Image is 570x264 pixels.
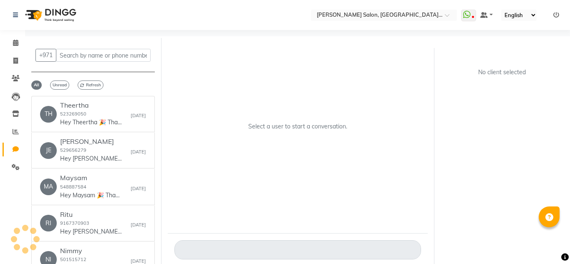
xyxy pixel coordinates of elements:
small: 548887584 [60,184,86,190]
h6: Nimmy [60,247,123,255]
small: [DATE] [131,221,146,229]
span: Refresh [78,80,103,90]
div: MA [40,179,57,195]
small: [DATE] [131,112,146,119]
small: [DATE] [131,148,146,156]
small: [DATE] [131,185,146,192]
p: Select a user to start a conversation. [248,122,347,131]
h6: Maysam [60,174,123,182]
div: TH [40,106,57,123]
div: RI [40,215,57,231]
span: All [31,80,42,90]
small: 529656279 [60,147,86,153]
small: 501515712 [60,256,86,262]
h6: Ritu [60,211,123,219]
input: Search by name or phone number [56,49,151,62]
div: JE [40,142,57,159]
img: logo [21,3,78,27]
p: Hey [PERSON_NAME] 🎉 Thank you for choosing [PERSON_NAME] Salon, [PERSON_NAME]...! Here’s your inv... [60,154,123,163]
span: Unread [50,80,69,90]
div: No client selected [461,68,544,77]
p: Hey [PERSON_NAME] 🎉 Thank you for choosing [PERSON_NAME] Salon, [PERSON_NAME]...! Here’s your inv... [60,227,123,236]
h6: Theertha [60,101,123,109]
h6: [PERSON_NAME] [60,138,123,146]
button: +971 [35,49,56,62]
p: Hey Theertha 🎉 Thank you for choosing [PERSON_NAME] Salon, [PERSON_NAME]...! Here’s your invoice:... [60,118,123,127]
small: 523269050 [60,111,86,117]
small: 9167370903 [60,220,89,226]
p: Hey Maysam 🎉 Thank you for choosing [PERSON_NAME] Salon, [PERSON_NAME]...! Here’s your invoice: 💰... [60,191,123,200]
